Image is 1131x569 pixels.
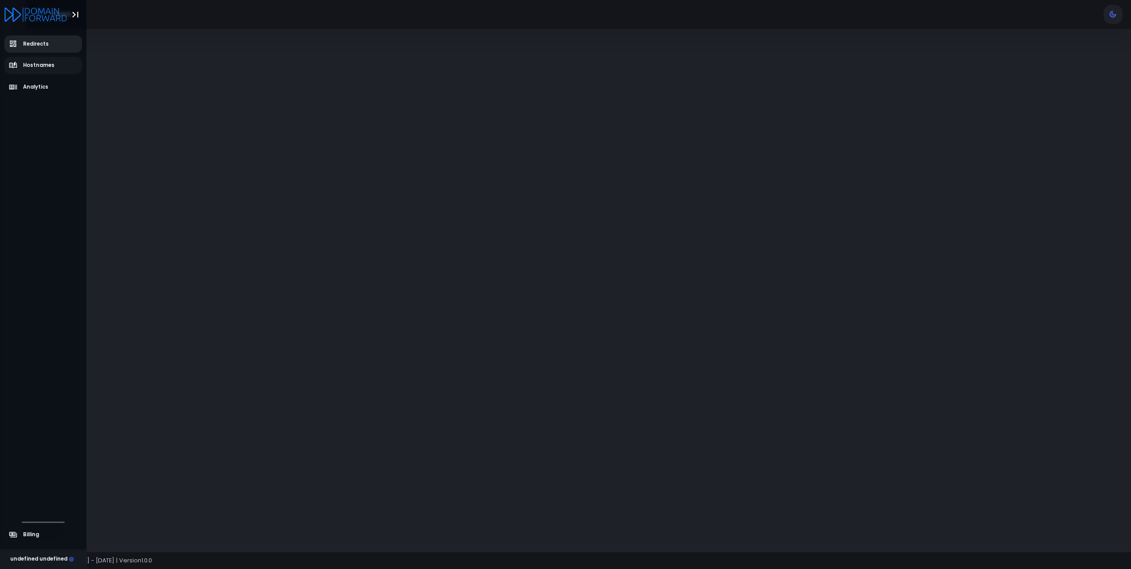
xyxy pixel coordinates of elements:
div: undefined undefined [10,555,74,563]
span: Copyright © [DATE] - [DATE] | Version 1.0.0 [35,556,152,565]
span: Redirects [23,40,49,48]
button: Toggle Aside [67,6,84,23]
a: Redirects [4,35,82,53]
span: Hostnames [23,62,55,69]
a: Hostnames [4,57,82,74]
span: Billing [23,531,39,538]
span: Analytics [23,83,48,91]
a: Billing [4,526,82,543]
a: Analytics [4,78,82,96]
a: Logo [4,8,67,20]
